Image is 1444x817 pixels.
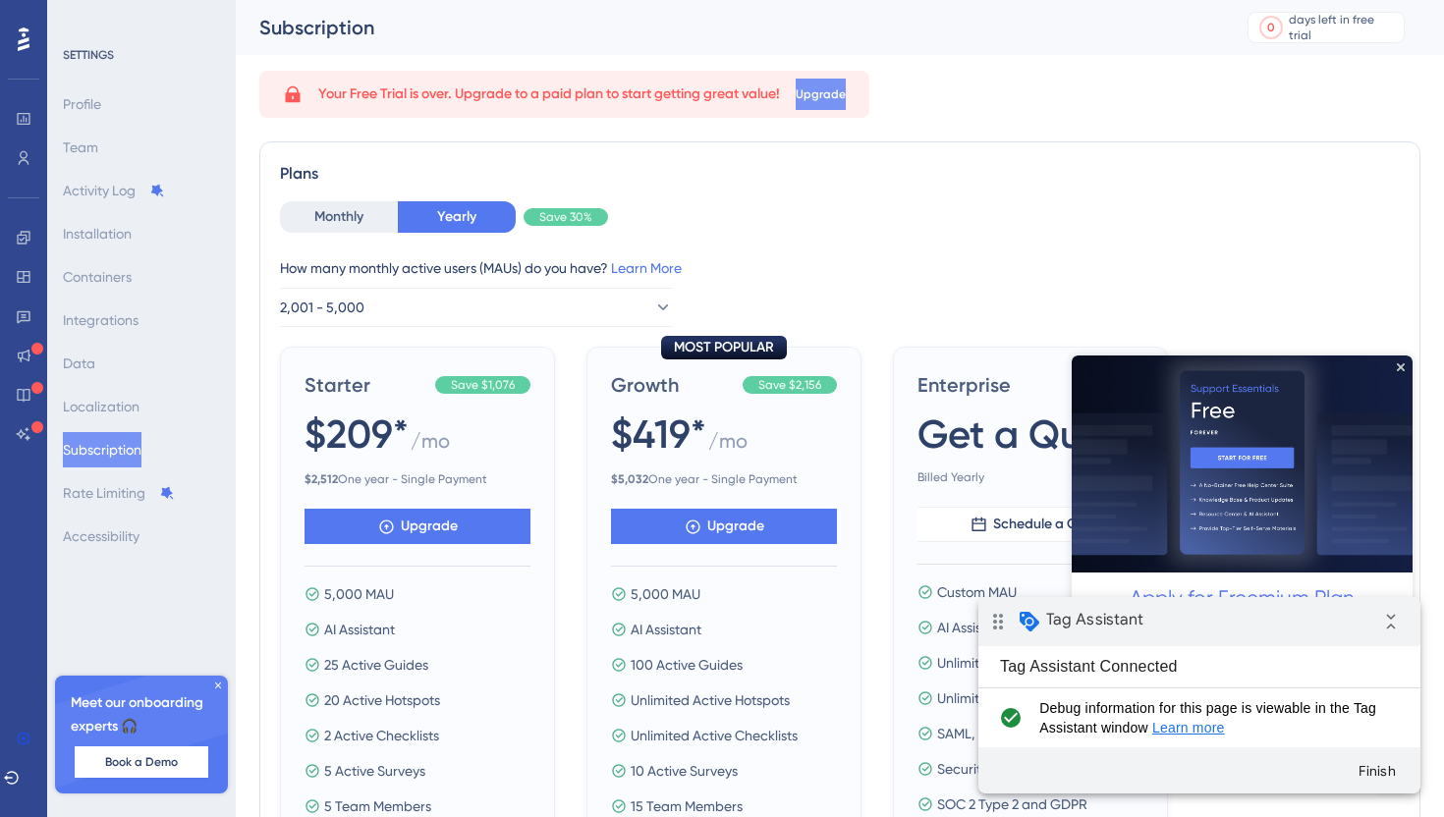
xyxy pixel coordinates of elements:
[63,475,175,511] button: Rate Limiting
[280,201,398,233] button: Monthly
[993,513,1091,536] span: Schedule a Call
[305,471,530,487] span: One year - Single Payment
[1289,12,1398,43] div: days left in free trial
[917,407,1142,462] span: Get a Quote
[708,427,748,463] span: / mo
[937,580,1017,604] span: Custom MAU
[324,582,394,606] span: 5,000 MAU
[324,653,428,677] span: 25 Active Guides
[174,123,247,138] a: Learn more
[83,364,259,404] button: APPLY
[937,722,1067,745] span: SAML, SSO, SLA, DPA
[631,618,701,641] span: AI Assistant
[937,651,1057,675] span: Unlimited Materials
[280,288,673,327] button: 2,001 - 5,000
[63,302,139,338] button: Integrations
[105,754,178,770] span: Book a Demo
[707,515,764,538] span: Upgrade
[280,296,364,319] span: 2,001 - 5,000
[325,8,333,16] div: Close Preview
[611,472,648,486] b: $ 5,032
[937,792,1087,816] span: SOC 2 Type 2 and GDPR
[611,407,706,462] span: $419*
[917,507,1143,542] button: Schedule a Call
[71,691,212,738] span: Meet our onboarding experts 🎧
[305,472,338,486] b: $ 2,512
[398,201,516,233] button: Yearly
[611,471,837,487] span: One year - Single Payment
[63,259,132,295] button: Containers
[796,79,846,110] button: Upgrade
[917,371,1143,399] span: Enterprise
[631,688,790,712] span: Unlimited Active Hotspots
[305,509,530,544] button: Upgrade
[63,518,139,554] button: Accessibility
[63,346,95,381] button: Data
[393,5,432,44] i: Collapse debug badge
[631,759,738,783] span: 10 Active Surveys
[63,432,141,467] button: Subscription
[937,686,1095,710] span: Unlimited Team Members
[631,653,743,677] span: 100 Active Guides
[411,427,450,463] span: / mo
[16,227,325,260] h2: Apply for Freemium Plan
[611,371,735,399] span: Growth
[937,616,1008,639] span: AI Assistant
[631,582,700,606] span: 5,000 MAU
[796,86,846,102] span: Upgrade
[305,407,409,462] span: $209*
[63,130,98,165] button: Team
[63,47,222,63] div: SETTINGS
[61,101,410,140] span: Debug information for this page is viewable in the Tag Assistant window
[16,101,48,140] i: check_circle
[6,12,41,47] img: launcher-image-alternative-text
[611,509,837,544] button: Upgrade
[451,377,515,393] span: Save $1,076
[318,82,780,106] span: Your Free Trial is over. Upgrade to a paid plan to start getting great value!
[539,209,592,225] span: Save 30%
[305,371,427,399] span: Starter
[63,216,132,251] button: Installation
[917,469,1143,485] span: Billed Yearly
[758,377,821,393] span: Save $2,156
[63,86,101,122] button: Profile
[1267,20,1275,35] div: 0
[280,256,1400,280] div: How many monthly active users (MAUs) do you have?
[363,156,434,191] button: Finish
[661,336,787,359] div: MOST POPULAR
[68,13,165,32] span: Tag Assistant
[26,268,315,345] h3: Click on the button below and Switch to UserGuiding's Free Support Essentials Plan.
[324,618,395,641] span: AI Assistant
[611,260,682,276] a: Learn More
[280,162,1400,186] div: Plans
[324,688,440,712] span: 20 Active Hotspots
[937,757,1116,781] span: Security Audit & Compliance
[63,389,139,424] button: Localization
[324,724,439,747] span: 2 Active Checklists
[631,724,798,747] span: Unlimited Active Checklists
[259,14,1198,41] div: Subscription
[60,319,140,345] a: Learn More
[75,746,208,778] button: Book a Demo
[63,173,165,208] button: Activity Log
[324,759,425,783] span: 5 Active Surveys
[401,515,458,538] span: Upgrade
